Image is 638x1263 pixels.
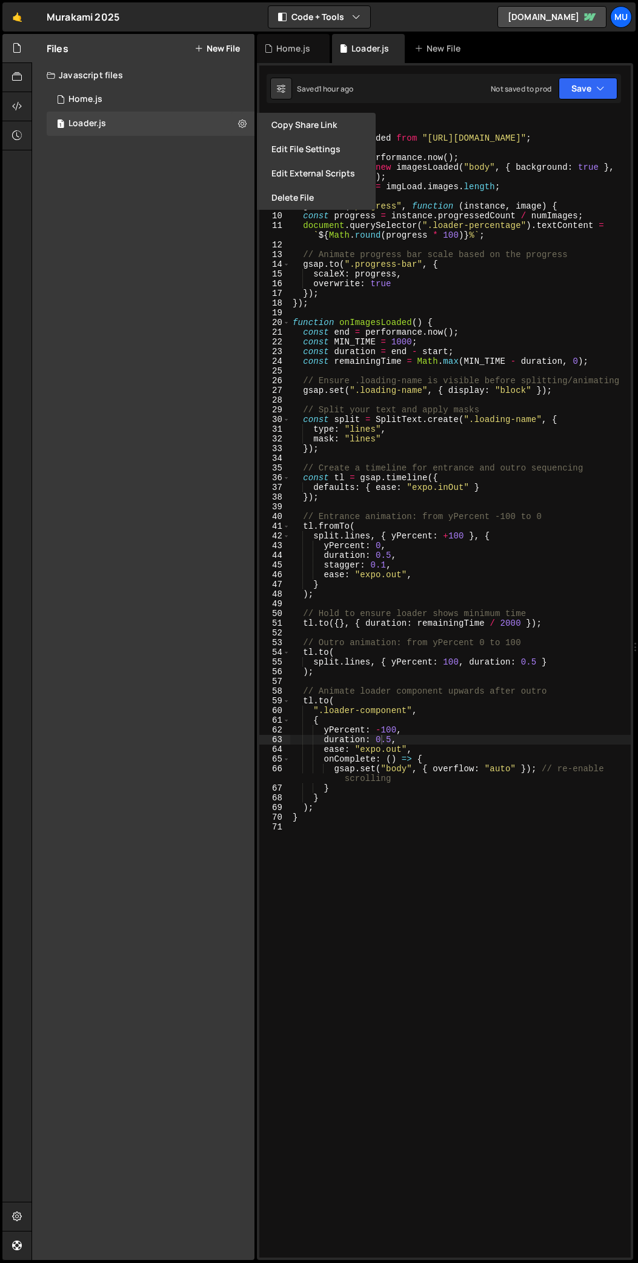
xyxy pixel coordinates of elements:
[259,521,290,531] div: 41
[259,376,290,386] div: 26
[32,63,254,87] div: Javascript files
[414,42,465,55] div: New File
[259,560,290,570] div: 45
[259,279,290,289] div: 16
[257,113,376,137] button: Copy share link
[259,599,290,609] div: 49
[259,327,290,337] div: 21
[259,531,290,541] div: 42
[259,221,290,240] div: 11
[257,186,376,210] button: Delete File
[297,84,353,94] div: Saved
[259,609,290,618] div: 50
[497,6,606,28] a: [DOMAIN_NAME]
[259,454,290,463] div: 34
[47,112,259,136] div: Loader.js
[259,764,290,783] div: 66
[259,541,290,551] div: 43
[259,686,290,696] div: 58
[194,44,240,53] button: New File
[259,648,290,657] div: 54
[259,706,290,715] div: 60
[2,2,32,32] a: 🤙
[47,10,119,24] div: Murakami 2025
[259,735,290,745] div: 63
[259,580,290,589] div: 47
[259,783,290,793] div: 67
[68,118,106,129] div: Loader.js
[351,42,389,55] div: Loader.js
[610,6,632,28] a: Mu
[259,386,290,395] div: 27
[68,94,102,105] div: Home.js
[259,483,290,492] div: 37
[259,289,290,298] div: 17
[259,463,290,473] div: 35
[259,473,290,483] div: 36
[259,250,290,260] div: 13
[259,502,290,512] div: 39
[259,715,290,725] div: 61
[259,318,290,327] div: 20
[259,638,290,648] div: 53
[259,677,290,686] div: 57
[259,298,290,308] div: 18
[257,137,376,161] button: Edit File Settings
[259,347,290,357] div: 23
[268,6,370,28] button: Code + Tools
[276,42,310,55] div: Home.js
[259,589,290,599] div: 48
[259,793,290,803] div: 68
[259,337,290,347] div: 22
[259,754,290,764] div: 65
[259,492,290,502] div: 38
[559,78,617,99] button: Save
[259,745,290,754] div: 64
[259,269,290,279] div: 15
[259,260,290,269] div: 14
[259,812,290,822] div: 70
[259,434,290,444] div: 32
[259,628,290,638] div: 52
[259,725,290,735] div: 62
[259,395,290,405] div: 28
[259,551,290,560] div: 44
[259,822,290,832] div: 71
[259,667,290,677] div: 56
[259,570,290,580] div: 46
[259,357,290,366] div: 24
[259,211,290,221] div: 10
[57,120,64,130] span: 1
[259,696,290,706] div: 59
[47,42,68,55] h2: Files
[259,424,290,434] div: 31
[259,444,290,454] div: 33
[259,657,290,667] div: 55
[319,84,354,94] div: 1 hour ago
[259,405,290,415] div: 29
[259,618,290,628] div: 51
[491,84,551,94] div: Not saved to prod
[259,512,290,521] div: 40
[259,308,290,318] div: 19
[47,87,254,112] div: Home.js
[259,803,290,812] div: 69
[259,415,290,424] div: 30
[259,240,290,250] div: 12
[259,366,290,376] div: 25
[257,161,376,186] button: Edit External Scripts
